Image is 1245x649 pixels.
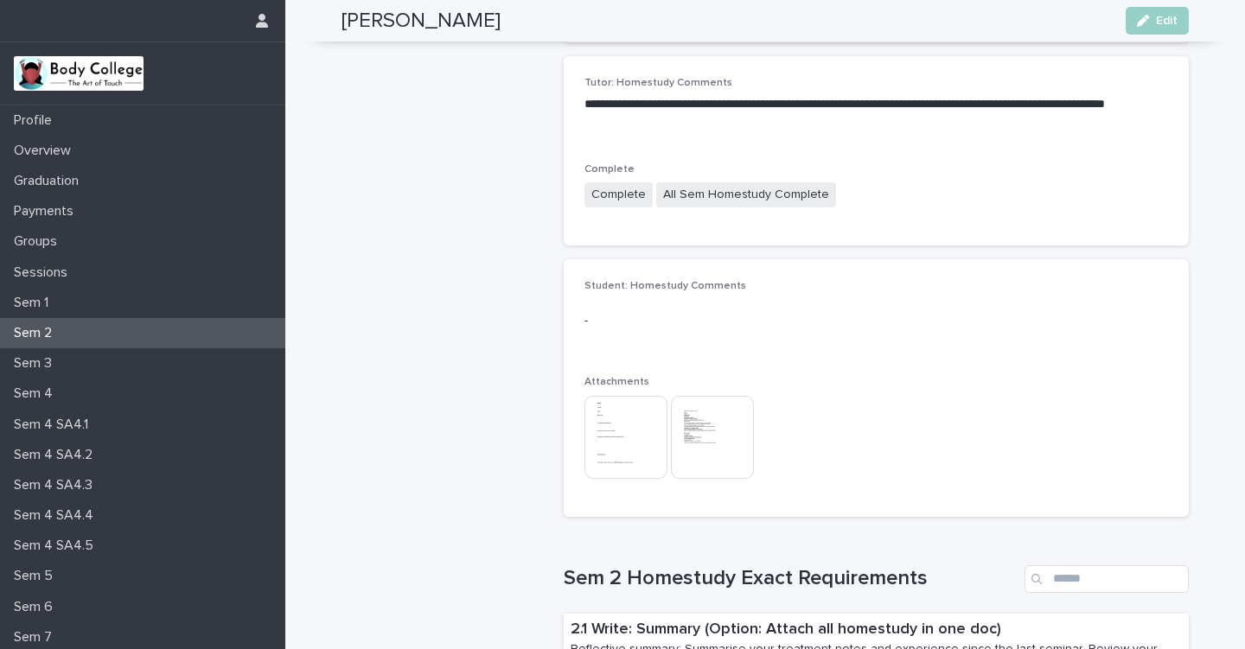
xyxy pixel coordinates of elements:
[7,112,66,129] p: Profile
[564,566,1018,591] h1: Sem 2 Homestudy Exact Requirements
[584,78,732,88] span: Tutor: Homestudy Comments
[584,281,746,291] span: Student: Homestudy Comments
[7,417,102,433] p: Sem 4 SA4.1
[1156,15,1178,27] span: Edit
[7,173,93,189] p: Graduation
[7,143,85,159] p: Overview
[7,477,106,493] p: Sem 4 SA4.3
[342,9,501,34] h2: [PERSON_NAME]
[7,233,71,250] p: Groups
[7,203,87,220] p: Payments
[7,568,67,584] p: Sem 5
[7,629,66,646] p: Sem 7
[7,295,62,311] p: Sem 1
[7,385,67,402] p: Sem 4
[656,182,836,207] span: All Sem Homestudy Complete
[7,599,67,615] p: Sem 6
[571,620,1182,639] p: 2.1 Write: Summary (Option: Attach all homestudy in one doc)
[7,507,107,524] p: Sem 4 SA4.4
[7,264,81,281] p: Sessions
[584,377,649,387] span: Attachments
[7,325,66,341] p: Sem 2
[584,312,1168,330] p: -
[1025,565,1189,593] input: Search
[1126,7,1189,35] button: Edit
[584,164,635,175] span: Complete
[14,56,144,91] img: xvtzy2PTuGgGH0xbwGb2
[7,355,66,372] p: Sem 3
[584,182,653,207] span: Complete
[7,538,107,554] p: Sem 4 SA4.5
[7,447,106,463] p: Sem 4 SA4.2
